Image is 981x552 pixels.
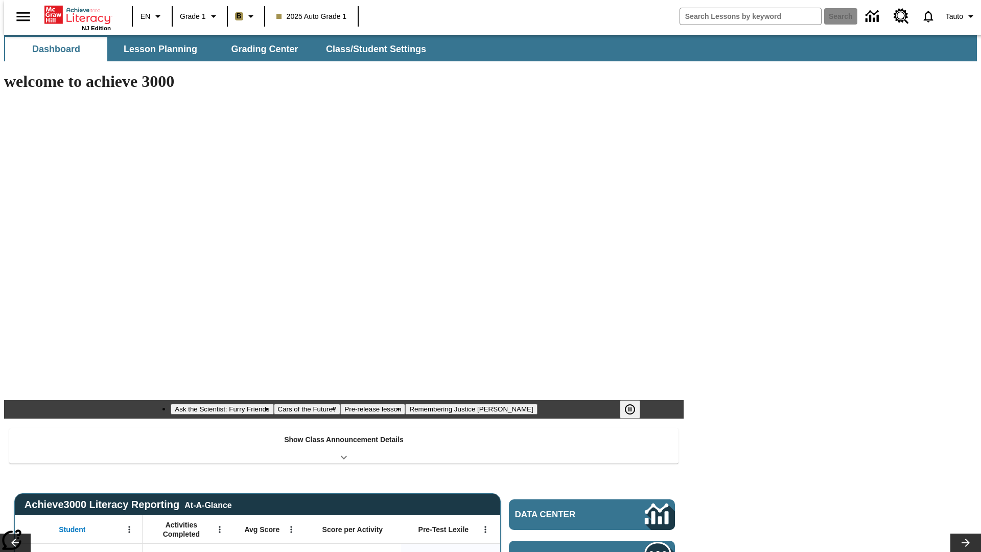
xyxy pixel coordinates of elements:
[509,499,675,530] a: Data Center
[176,7,224,26] button: Grade: Grade 1, Select a grade
[4,37,435,61] div: SubNavbar
[478,522,493,537] button: Open Menu
[4,72,684,91] h1: welcome to achieve 3000
[284,522,299,537] button: Open Menu
[25,499,232,511] span: Achieve3000 Literacy Reporting
[44,4,111,31] div: Home
[620,400,640,419] button: Pause
[950,534,981,552] button: Lesson carousel, Next
[340,404,405,415] button: Slide 3 Pre-release lesson
[59,525,85,534] span: Student
[82,25,111,31] span: NJ Edition
[887,3,915,30] a: Resource Center, Will open in new tab
[8,2,38,32] button: Open side menu
[942,7,981,26] button: Profile/Settings
[237,10,242,22] span: B
[322,525,383,534] span: Score per Activity
[418,525,469,534] span: Pre-Test Lexile
[318,37,434,61] button: Class/Student Settings
[276,11,347,22] span: 2025 Auto Grade 1
[680,8,821,25] input: search field
[284,434,404,445] p: Show Class Announcement Details
[214,37,316,61] button: Grading Center
[5,37,107,61] button: Dashboard
[405,404,537,415] button: Slide 4 Remembering Justice O'Connor
[148,520,215,539] span: Activities Completed
[946,11,963,22] span: Tauto
[274,404,341,415] button: Slide 2 Cars of the Future?
[231,7,261,26] button: Boost Class color is light brown. Change class color
[212,522,227,537] button: Open Menu
[515,510,611,520] span: Data Center
[141,11,150,22] span: EN
[859,3,887,31] a: Data Center
[44,5,111,25] a: Home
[9,428,679,464] div: Show Class Announcement Details
[4,35,977,61] div: SubNavbar
[184,499,231,510] div: At-A-Glance
[109,37,212,61] button: Lesson Planning
[180,11,206,22] span: Grade 1
[244,525,279,534] span: Avg Score
[915,3,942,30] a: Notifications
[122,522,137,537] button: Open Menu
[171,404,273,415] button: Slide 1 Ask the Scientist: Furry Friends
[136,7,169,26] button: Language: EN, Select a language
[620,400,650,419] div: Pause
